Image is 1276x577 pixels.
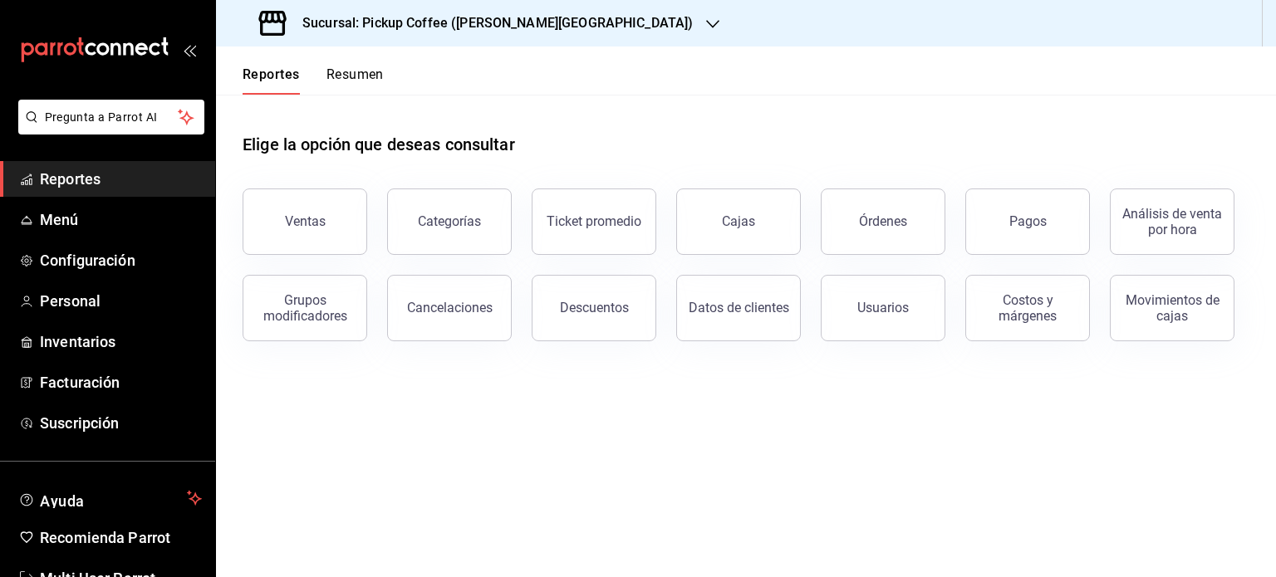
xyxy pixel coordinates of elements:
span: Facturación [40,371,202,394]
button: Órdenes [821,188,945,255]
div: Costos y márgenes [976,292,1079,324]
div: Órdenes [859,213,907,229]
button: Ticket promedio [532,188,656,255]
button: Ventas [243,188,367,255]
a: Pregunta a Parrot AI [12,120,204,138]
button: Resumen [326,66,384,95]
span: Ayuda [40,488,180,508]
span: Reportes [40,168,202,190]
button: Movimientos de cajas [1110,275,1234,341]
span: Configuración [40,249,202,271]
button: Categorías [387,188,512,255]
div: Ventas [285,213,326,229]
div: navigation tabs [243,66,384,95]
button: open_drawer_menu [183,43,196,56]
div: Descuentos [560,300,629,315]
span: Menú [40,208,202,231]
span: Suscripción [40,412,202,434]
span: Pregunta a Parrot AI [45,109,179,126]
button: Grupos modificadores [243,275,367,341]
h3: Sucursal: Pickup Coffee ([PERSON_NAME][GEOGRAPHIC_DATA]) [289,13,693,33]
button: Cajas [676,188,801,255]
div: Cancelaciones [407,300,493,315]
div: Usuarios [857,300,909,315]
span: Personal [40,290,202,312]
div: Movimientos de cajas [1121,292,1224,324]
div: Análisis de venta por hora [1121,206,1224,237]
button: Usuarios [821,275,945,341]
div: Grupos modificadores [253,292,356,324]
span: Inventarios [40,330,202,353]
span: Recomienda Parrot [40,526,202,549]
button: Pregunta a Parrot AI [18,100,204,134]
button: Análisis de venta por hora [1110,188,1234,255]
button: Datos de clientes [676,275,801,341]
div: Ticket promedio [547,213,641,229]
div: Pagos [1009,213,1047,229]
button: Cancelaciones [387,275,512,341]
button: Descuentos [532,275,656,341]
button: Pagos [965,188,1090,255]
div: Datos de clientes [689,300,789,315]
button: Costos y márgenes [965,275,1090,341]
div: Categorías [418,213,481,229]
h1: Elige la opción que deseas consultar [243,132,515,157]
button: Reportes [243,66,300,95]
div: Cajas [722,213,755,229]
